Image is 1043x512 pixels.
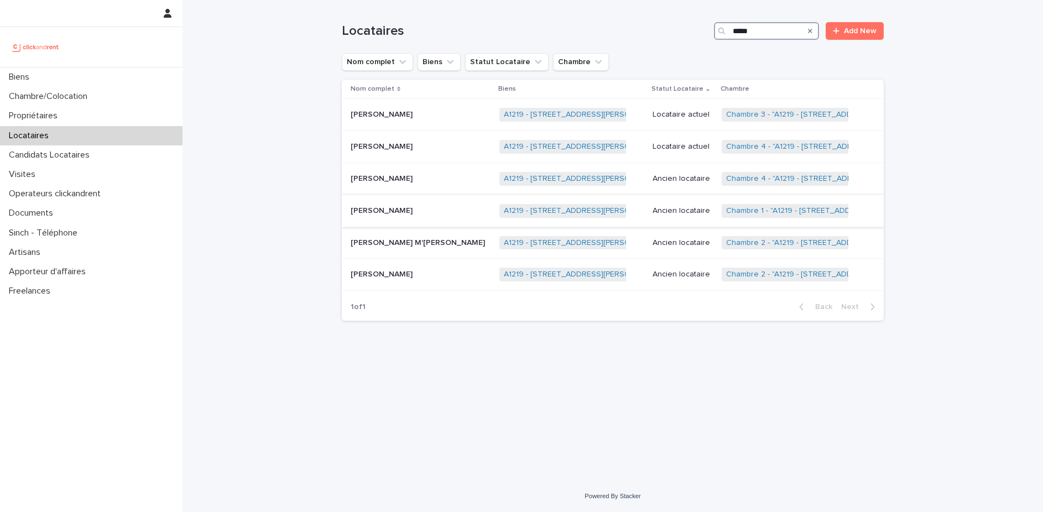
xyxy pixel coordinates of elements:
button: Next [837,302,884,312]
p: Propriétaires [4,111,66,121]
tr: [PERSON_NAME][PERSON_NAME] A1219 - [STREET_ADDRESS][PERSON_NAME] 94240 Ancien locataireChambre 2 ... [342,259,884,291]
tr: [PERSON_NAME][PERSON_NAME] A1219 - [STREET_ADDRESS][PERSON_NAME] 94240 Ancien locataireChambre 4 ... [342,163,884,195]
p: Ancien locataire [653,270,713,279]
p: Biens [4,72,38,82]
h1: Locataires [342,23,710,39]
a: A1219 - [STREET_ADDRESS][PERSON_NAME] 94240 [504,110,690,119]
p: Artisans [4,247,49,258]
a: Chambre 4 - "A1219 - [STREET_ADDRESS][PERSON_NAME] 94240" [726,142,964,151]
img: UCB0brd3T0yccxBKYDjQ [9,36,62,58]
a: Chambre 3 - "A1219 - [STREET_ADDRESS][PERSON_NAME] 94240" [726,110,963,119]
a: Chambre 2 - "A1219 - [STREET_ADDRESS][PERSON_NAME] 94240" [726,238,963,248]
a: A1219 - [STREET_ADDRESS][PERSON_NAME] 94240 [504,270,690,279]
a: Add New [826,22,884,40]
p: Ancien locataire [653,174,713,184]
p: Ancien locataire [653,238,713,248]
p: Statut Locataire [651,83,703,95]
button: Statut Locataire [465,53,549,71]
p: Chambre [721,83,749,95]
a: Chambre 1 - "A1219 - [STREET_ADDRESS][PERSON_NAME] 94240" [726,206,962,216]
span: Add New [844,27,877,35]
tr: [PERSON_NAME] M'[PERSON_NAME][PERSON_NAME] M'[PERSON_NAME] A1219 - [STREET_ADDRESS][PERSON_NAME] ... [342,227,884,259]
p: [PERSON_NAME] [351,172,415,184]
tr: [PERSON_NAME][PERSON_NAME] A1219 - [STREET_ADDRESS][PERSON_NAME] 94240 Ancien locataireChambre 1 ... [342,195,884,227]
a: Chambre 4 - "A1219 - [STREET_ADDRESS][PERSON_NAME] 94240" [726,174,964,184]
a: A1219 - [STREET_ADDRESS][PERSON_NAME] 94240 [504,238,690,248]
span: Back [809,303,832,311]
button: Chambre [553,53,609,71]
input: Search [714,22,819,40]
p: Locataire actuel [653,142,713,151]
button: Back [790,302,837,312]
p: Locataires [4,130,58,141]
p: Freelances [4,286,59,296]
a: Powered By Stacker [585,493,640,499]
p: Documents [4,208,62,218]
p: Visites [4,169,44,180]
p: Sinch - Téléphone [4,228,86,238]
p: Candidats Locataires [4,150,98,160]
p: Nom complet [351,83,394,95]
p: Operateurs clickandrent [4,189,109,199]
a: A1219 - [STREET_ADDRESS][PERSON_NAME] 94240 [504,142,690,151]
p: [PERSON_NAME] [351,140,415,151]
button: Nom complet [342,53,413,71]
tr: [PERSON_NAME][PERSON_NAME] A1219 - [STREET_ADDRESS][PERSON_NAME] 94240 Locataire actuelChambre 3 ... [342,99,884,131]
p: 1 of 1 [342,294,374,321]
p: [PERSON_NAME] [351,268,415,279]
a: A1219 - [STREET_ADDRESS][PERSON_NAME] 94240 [504,206,690,216]
p: Biens [498,83,516,95]
a: A1219 - [STREET_ADDRESS][PERSON_NAME] 94240 [504,174,690,184]
p: Ancien locataire [653,206,713,216]
a: Chambre 2 - "A1219 - [STREET_ADDRESS][PERSON_NAME] 94240" [726,270,963,279]
p: Apporteur d'affaires [4,267,95,277]
span: Next [841,303,865,311]
button: Biens [418,53,461,71]
p: [PERSON_NAME] [351,204,415,216]
tr: [PERSON_NAME][PERSON_NAME] A1219 - [STREET_ADDRESS][PERSON_NAME] 94240 Locataire actuelChambre 4 ... [342,131,884,163]
p: Locataire actuel [653,110,713,119]
p: Chambre/Colocation [4,91,96,102]
p: [PERSON_NAME] M'[PERSON_NAME] [351,236,487,248]
p: [PERSON_NAME] [351,108,415,119]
